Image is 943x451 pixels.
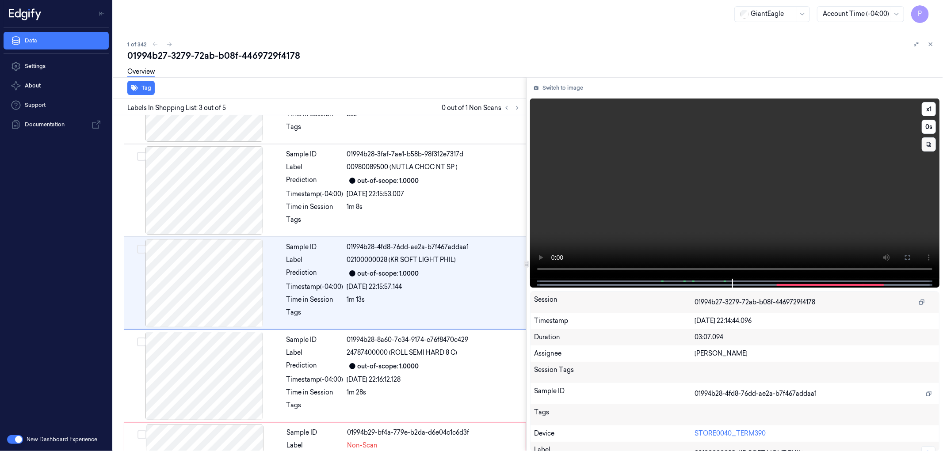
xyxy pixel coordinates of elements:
div: STORE0040_TERM390 [695,429,935,438]
div: Device [534,429,695,438]
div: 1m 13s [347,295,521,304]
span: 00980089500 (NUTLA CHOC NT SP ) [347,163,458,172]
button: Select row [137,430,146,439]
a: Support [4,96,109,114]
div: Label [286,255,344,265]
div: Tags [534,408,695,422]
div: Tags [286,308,344,322]
div: Label [286,348,344,357]
button: Switch to image [530,81,587,95]
div: 01994b27-3279-72ab-b08f-4469729f4178 [127,49,936,62]
button: x1 [922,102,936,116]
div: Timestamp (-04:00) [286,375,344,384]
button: About [4,77,109,95]
div: out-of-scope: 1.0000 [358,269,419,278]
button: Select row [137,152,146,161]
a: Documentation [4,116,109,133]
div: 01994b28-3faf-7ae1-b58b-98f312e7317d [347,150,521,159]
div: Duration [534,333,695,342]
a: Data [4,32,109,49]
div: Sample ID [286,243,344,252]
span: 1 of 342 [127,41,146,48]
div: 1m 28s [347,388,521,397]
div: [DATE] 22:15:57.144 [347,282,521,292]
div: Timestamp [534,316,695,326]
button: Select row [137,337,146,346]
a: Settings [4,57,109,75]
span: 0 out of 1 Non Scans [442,102,523,113]
div: Prediction [286,268,344,279]
div: Sample ID [287,428,344,437]
button: P [911,5,929,23]
div: Sample ID [534,387,695,401]
div: out-of-scope: 1.0000 [358,176,419,186]
span: 24787400000 (ROLL SEMI HARD 8 C) [347,348,458,357]
div: out-of-scope: 1.0000 [358,362,419,371]
div: Sample ID [286,150,344,159]
div: 1m 8s [347,202,521,212]
div: Tags [286,215,344,229]
div: Timestamp (-04:00) [286,189,344,199]
div: [DATE] 22:16:12.128 [347,375,521,384]
button: Select row [137,245,146,254]
div: Tags [286,122,344,136]
div: Time in Session [286,202,344,212]
div: [DATE] 22:15:53.007 [347,189,521,199]
div: Prediction [286,361,344,371]
div: Sample ID [286,335,344,345]
div: Label [286,163,344,172]
div: Session [534,295,695,309]
div: Session Tags [534,365,695,379]
div: Label [287,441,344,450]
div: Time in Session [286,388,344,397]
span: 02100000028 (KR SOFT LIGHT PHIL) [347,255,456,265]
div: [DATE] 22:14:44.096 [695,316,935,326]
a: Overview [127,67,155,77]
div: 01994b29-bf4a-779e-b2da-d6e04c1c6d3f [347,428,520,437]
span: Labels In Shopping List: 3 out of 5 [127,103,226,113]
div: Prediction [286,175,344,186]
button: 0s [922,120,936,134]
span: 01994b27-3279-72ab-b08f-4469729f4178 [695,298,815,307]
div: Time in Session [286,295,344,304]
div: 01994b28-8a60-7c34-9174-c76f8470c429 [347,335,521,345]
div: 01994b28-4fd8-76dd-ae2a-b7f467addaa1 [347,243,521,252]
div: Assignee [534,349,695,358]
div: [PERSON_NAME] [695,349,935,358]
div: Tags [286,401,344,415]
span: Non-Scan [347,441,378,450]
span: 01994b28-4fd8-76dd-ae2a-b7f467addaa1 [695,389,817,398]
div: Timestamp (-04:00) [286,282,344,292]
button: Tag [127,81,155,95]
div: 03:07.094 [695,333,935,342]
button: Toggle Navigation [95,7,109,21]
